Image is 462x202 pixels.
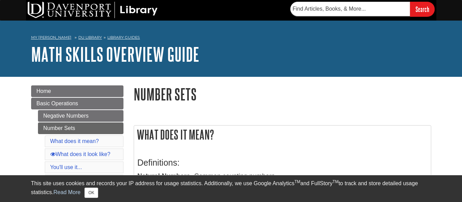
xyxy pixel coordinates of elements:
h3: Definitions: [137,158,427,168]
a: Library Guides [107,35,140,40]
a: What does it look like? [50,151,110,157]
img: DU Library [28,2,158,18]
a: Negative Numbers [38,110,123,122]
p: - Common counting numbers. [137,171,427,181]
form: Searches DU Library's articles, books, and more [290,2,435,16]
input: Find Articles, Books, & More... [290,2,410,16]
span: Basic Operations [37,100,78,106]
input: Search [410,2,435,16]
h1: Number Sets [134,85,431,103]
a: Math Skills Overview Guide [31,44,199,65]
nav: breadcrumb [31,33,431,44]
a: Read More [53,189,80,195]
a: What does it mean? [50,138,99,144]
span: Home [37,88,51,94]
h2: What does it mean? [134,126,431,144]
sup: TM [333,179,339,184]
a: You'll use it... [50,164,82,170]
a: My [PERSON_NAME] [31,35,71,40]
a: Home [31,85,123,97]
a: DU Library [78,35,102,40]
div: This site uses cookies and records your IP address for usage statistics. Additionally, we use Goo... [31,179,431,198]
a: Basic Operations [31,98,123,109]
sup: TM [294,179,300,184]
a: Number Sets [38,122,123,134]
button: Close [84,188,98,198]
b: Natural Numbers [137,172,190,179]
